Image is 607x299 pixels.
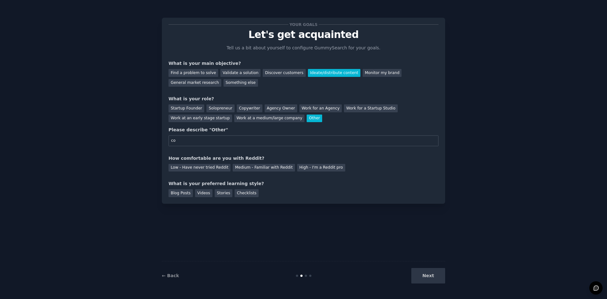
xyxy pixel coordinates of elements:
div: Stories [215,189,232,197]
div: Work for an Agency [299,104,342,112]
div: Find a problem to solve [169,69,218,77]
div: What is your role? [169,96,438,102]
div: Work at a medium/large company [234,115,304,122]
span: Your goals [288,21,319,28]
div: How comfortable are you with Reddit? [169,155,438,162]
div: Work at an early stage startup [169,115,232,122]
p: Tell us a bit about yourself to configure GummySearch for your goals. [224,45,383,51]
div: General market research [169,79,221,87]
a: ← Back [162,273,179,278]
div: Ideate/distribute content [308,69,360,77]
input: Your role [169,135,438,146]
div: Videos [195,189,212,197]
div: Discover customers [263,69,305,77]
div: Solopreneur [206,104,234,112]
div: Validate a solution [220,69,261,77]
div: Agency Owner [265,104,297,112]
div: Checklists [235,189,259,197]
div: Copywriter [237,104,262,112]
div: Please describe "Other" [169,127,438,133]
div: Low - Have never tried Reddit [169,164,230,172]
div: What is your main objective? [169,60,438,67]
div: Work for a Startup Studio [344,104,397,112]
div: Monitor my brand [363,69,402,77]
div: Other [307,115,322,122]
p: Let's get acquainted [169,29,438,40]
div: Medium - Familiar with Reddit [233,164,295,172]
div: Blog Posts [169,189,193,197]
div: High - I'm a Reddit pro [297,164,345,172]
div: Something else [224,79,258,87]
div: Startup Founder [169,104,204,112]
div: What is your preferred learning style? [169,180,438,187]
